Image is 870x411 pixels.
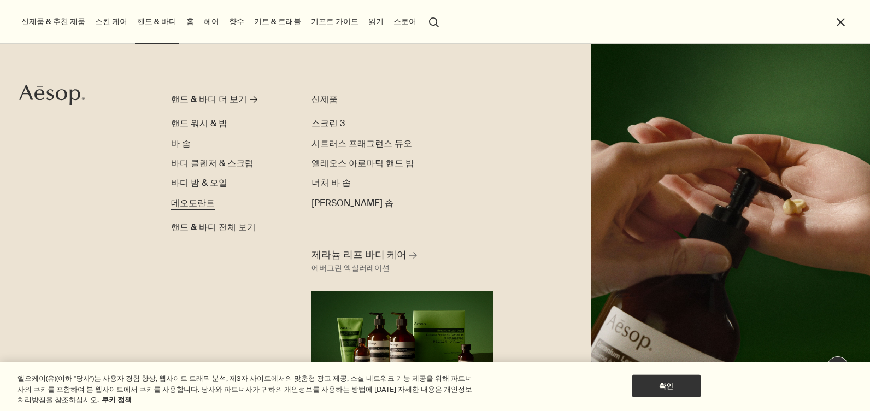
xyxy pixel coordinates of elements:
a: [PERSON_NAME] 솝 [311,197,393,210]
a: 키트 & 트래블 [252,14,303,29]
div: 엘오케이(유)(이하 "당사")는 사용자 경험 향상, 웹사이트 트래픽 분석, 제3자 사이트에서의 맞춤형 광고 제공, 소셜 네트워크 기능 제공을 위해 파트너사의 쿠키를 포함하여 ... [17,373,479,406]
span: 시트러스 프래그런스 듀오 [311,138,412,149]
button: 스토어 [391,14,419,29]
img: A hand holding the pump dispensing Geranium Leaf Body Balm on to hand. [591,44,870,411]
span: 바디 밤 & 오일 [171,177,227,189]
span: 데오도란트 [171,197,215,209]
a: 핸드 워시 & 밤 [171,117,227,130]
a: 핸드 & 바디 더 보기 [171,93,285,110]
a: 스크린 3 [311,117,345,130]
a: 데오도란트 [171,197,215,210]
span: 스크린 3 [311,118,345,129]
a: 핸드 & 바디 전체 보기 [171,216,256,234]
a: 홈 [184,14,196,29]
div: 핸드 & 바디 더 보기 [171,93,247,106]
a: 향수 [227,14,246,29]
button: 1:1 채팅 상담 [827,356,849,378]
span: 바디 클렌저 & 스크럽 [171,157,254,169]
span: 너처 바 솝 [311,177,351,189]
button: 메뉴 닫기 [834,16,847,28]
button: 검색창 열기 [424,11,444,32]
span: 폴리시 바 솝 [311,197,393,209]
a: 제라늄 리프 바디 케어 에버그린 엑실러레이션Full range of Geranium Leaf products displaying against a green background. [309,245,496,394]
a: 엘레오스 아로마틱 핸드 밤 [311,157,414,170]
button: 확인 [632,374,701,397]
a: 바 솝 [171,137,191,150]
span: 핸드 & 바디 전체 보기 [171,221,256,234]
span: 제라늄 리프 바디 케어 [311,248,407,262]
a: 핸드 & 바디 [135,14,179,29]
a: 너처 바 솝 [311,177,351,190]
a: Aesop [19,84,85,109]
svg: Aesop [19,84,85,106]
div: 에버그린 엑실러레이션 [311,262,390,275]
a: 기프트 가이드 [309,14,361,29]
span: 엘레오스 아로마틱 핸드 밤 [311,157,414,169]
a: 바디 클렌저 & 스크럽 [171,157,254,170]
span: 핸드 워시 & 밤 [171,118,227,129]
a: 개인 정보 보호에 대한 자세한 정보, 새 탭에서 열기 [102,395,132,404]
a: 읽기 [366,14,386,29]
a: 스킨 케어 [93,14,130,29]
a: 바디 밤 & 오일 [171,177,227,190]
a: 헤어 [202,14,221,29]
a: 시트러스 프래그런스 듀오 [311,137,412,150]
button: 신제품 & 추천 제품 [19,14,87,29]
span: 바 솝 [171,138,191,149]
div: 신제품 [311,93,451,106]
